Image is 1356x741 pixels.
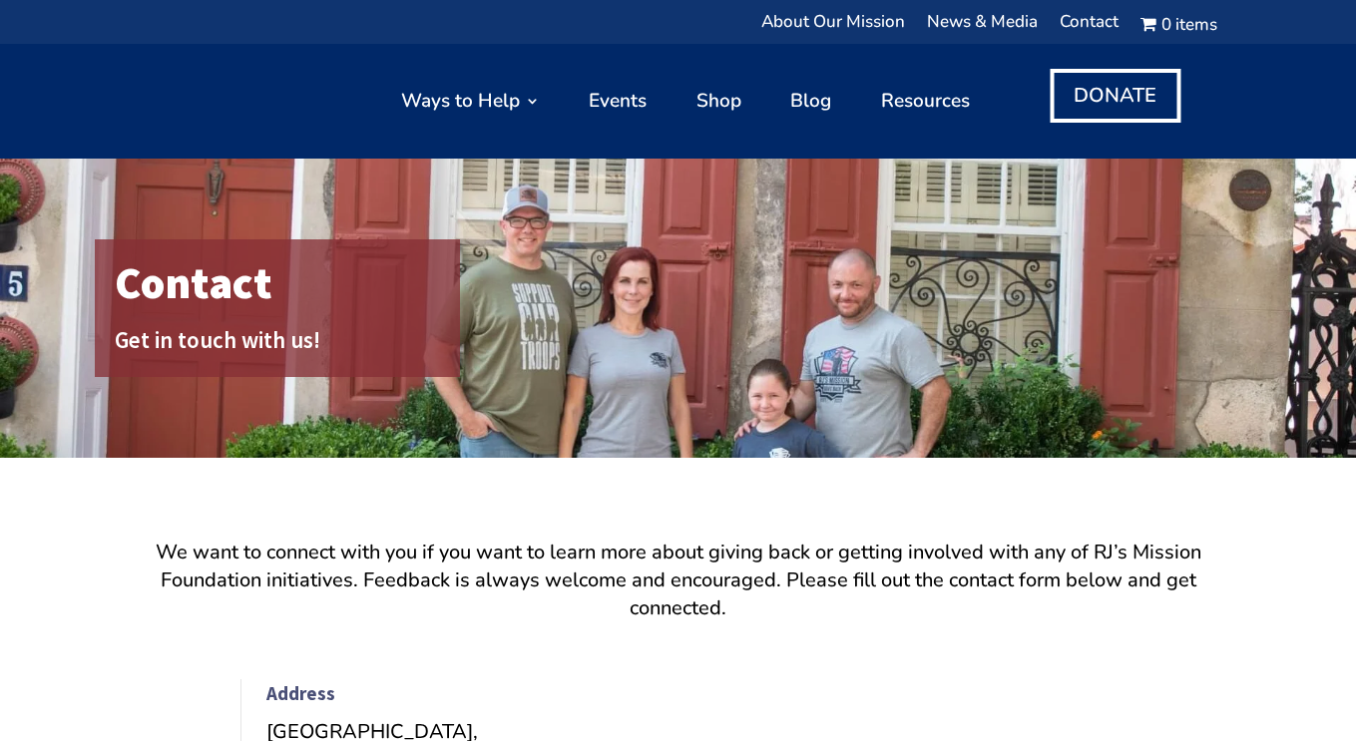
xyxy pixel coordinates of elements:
p: We want to connect with you if you want to learn more about giving back or getting involved with ... [140,539,1217,622]
a: Contact [1060,15,1119,40]
a: News & Media [927,15,1038,40]
h2: Get in touch with us! [115,323,450,368]
i: Cart [1140,13,1160,36]
a: Shop [696,53,741,148]
h1: Contact [115,249,450,327]
a: Blog [790,53,831,148]
a: About Our Mission [761,15,905,40]
a: Ways to Help [401,53,540,148]
a: Resources [881,53,970,148]
span: Address [266,681,335,705]
a: Events [589,53,647,148]
a: DONATE [1050,69,1180,123]
a: Cart0 items [1140,15,1216,40]
span: 0 items [1161,18,1217,32]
